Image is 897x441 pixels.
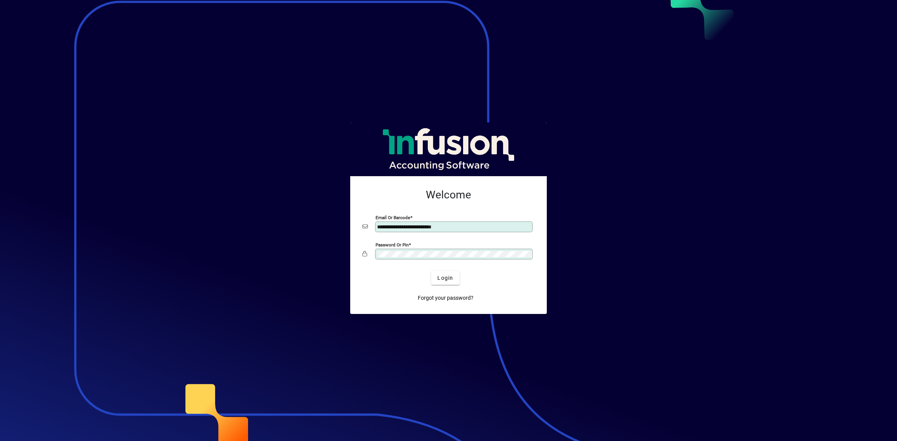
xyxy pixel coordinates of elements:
a: Forgot your password? [415,291,477,305]
h2: Welcome [362,188,535,202]
span: Login [437,274,453,282]
mat-label: Password or Pin [376,242,409,248]
mat-label: Email or Barcode [376,215,410,220]
span: Forgot your password? [418,294,473,302]
button: Login [431,271,459,285]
